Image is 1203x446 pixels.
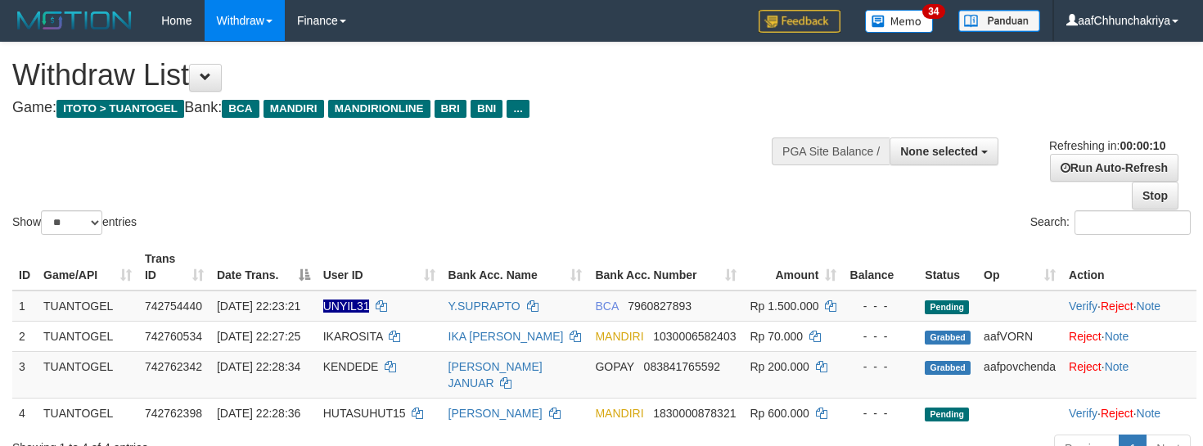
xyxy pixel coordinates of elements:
[1049,139,1165,152] span: Refreshing in:
[849,358,912,375] div: - - -
[217,407,300,420] span: [DATE] 22:28:36
[323,360,379,373] span: KENDEDE
[588,244,743,291] th: Bank Acc. Number: activate to sort column ascending
[138,244,210,291] th: Trans ID: activate to sort column ascending
[145,407,202,420] span: 742762398
[145,360,202,373] span: 742762342
[222,100,259,118] span: BCA
[37,244,138,291] th: Game/API: activate to sort column ascending
[1132,182,1178,209] a: Stop
[448,330,564,343] a: IKA [PERSON_NAME]
[12,8,137,33] img: MOTION_logo.png
[12,398,37,428] td: 4
[900,145,978,158] span: None selected
[958,10,1040,32] img: panduan.png
[925,300,969,314] span: Pending
[595,330,643,343] span: MANDIRI
[1050,154,1178,182] a: Run Auto-Refresh
[1069,330,1102,343] a: Reject
[448,407,543,420] a: [PERSON_NAME]
[323,407,406,420] span: HUTASUHUT15
[328,100,430,118] span: MANDIRIONLINE
[750,300,818,313] span: Rp 1.500.000
[1137,300,1161,313] a: Note
[210,244,317,291] th: Date Trans.: activate to sort column descending
[41,210,102,235] select: Showentries
[1101,407,1133,420] a: Reject
[977,351,1062,398] td: aafpovchenda
[843,244,918,291] th: Balance
[595,407,643,420] span: MANDIRI
[925,331,971,345] span: Grabbed
[644,360,720,373] span: Copy 083841765592 to clipboard
[12,210,137,235] label: Show entries
[1069,407,1097,420] a: Verify
[1069,300,1097,313] a: Verify
[750,360,809,373] span: Rp 200.000
[12,100,786,116] h4: Game: Bank:
[507,100,529,118] span: ...
[56,100,184,118] span: ITOTO > TUANTOGEL
[37,321,138,351] td: TUANTOGEL
[865,10,934,33] img: Button%20Memo.svg
[1105,330,1129,343] a: Note
[37,351,138,398] td: TUANTOGEL
[1105,360,1129,373] a: Note
[772,137,890,165] div: PGA Site Balance /
[1075,210,1191,235] input: Search:
[442,244,589,291] th: Bank Acc. Name: activate to sort column ascending
[37,291,138,322] td: TUANTOGEL
[12,244,37,291] th: ID
[922,4,944,19] span: 34
[849,405,912,421] div: - - -
[448,300,520,313] a: Y.SUPRAPTO
[12,291,37,322] td: 1
[1062,398,1196,428] td: · ·
[595,360,633,373] span: GOPAY
[1137,407,1161,420] a: Note
[217,330,300,343] span: [DATE] 22:27:25
[145,330,202,343] span: 742760534
[918,244,977,291] th: Status
[317,244,442,291] th: User ID: activate to sort column ascending
[890,137,998,165] button: None selected
[750,330,803,343] span: Rp 70.000
[323,300,370,313] span: Nama rekening ada tanda titik/strip, harap diedit
[12,59,786,92] h1: Withdraw List
[1030,210,1191,235] label: Search:
[217,300,300,313] span: [DATE] 22:23:21
[435,100,466,118] span: BRI
[653,330,736,343] span: Copy 1030006582403 to clipboard
[12,351,37,398] td: 3
[12,321,37,351] td: 2
[264,100,324,118] span: MANDIRI
[1062,291,1196,322] td: · ·
[1069,360,1102,373] a: Reject
[925,361,971,375] span: Grabbed
[925,408,969,421] span: Pending
[217,360,300,373] span: [DATE] 22:28:34
[759,10,840,33] img: Feedback.jpg
[743,244,843,291] th: Amount: activate to sort column ascending
[145,300,202,313] span: 742754440
[849,328,912,345] div: - - -
[37,398,138,428] td: TUANTOGEL
[653,407,736,420] span: Copy 1830000878321 to clipboard
[1062,244,1196,291] th: Action
[977,244,1062,291] th: Op: activate to sort column ascending
[1062,351,1196,398] td: ·
[750,407,809,420] span: Rp 600.000
[1062,321,1196,351] td: ·
[1120,139,1165,152] strong: 00:00:10
[1101,300,1133,313] a: Reject
[595,300,618,313] span: BCA
[977,321,1062,351] td: aafVORN
[849,298,912,314] div: - - -
[448,360,543,390] a: [PERSON_NAME] JANUAR
[471,100,502,118] span: BNI
[628,300,692,313] span: Copy 7960827893 to clipboard
[323,330,383,343] span: IKAROSITA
